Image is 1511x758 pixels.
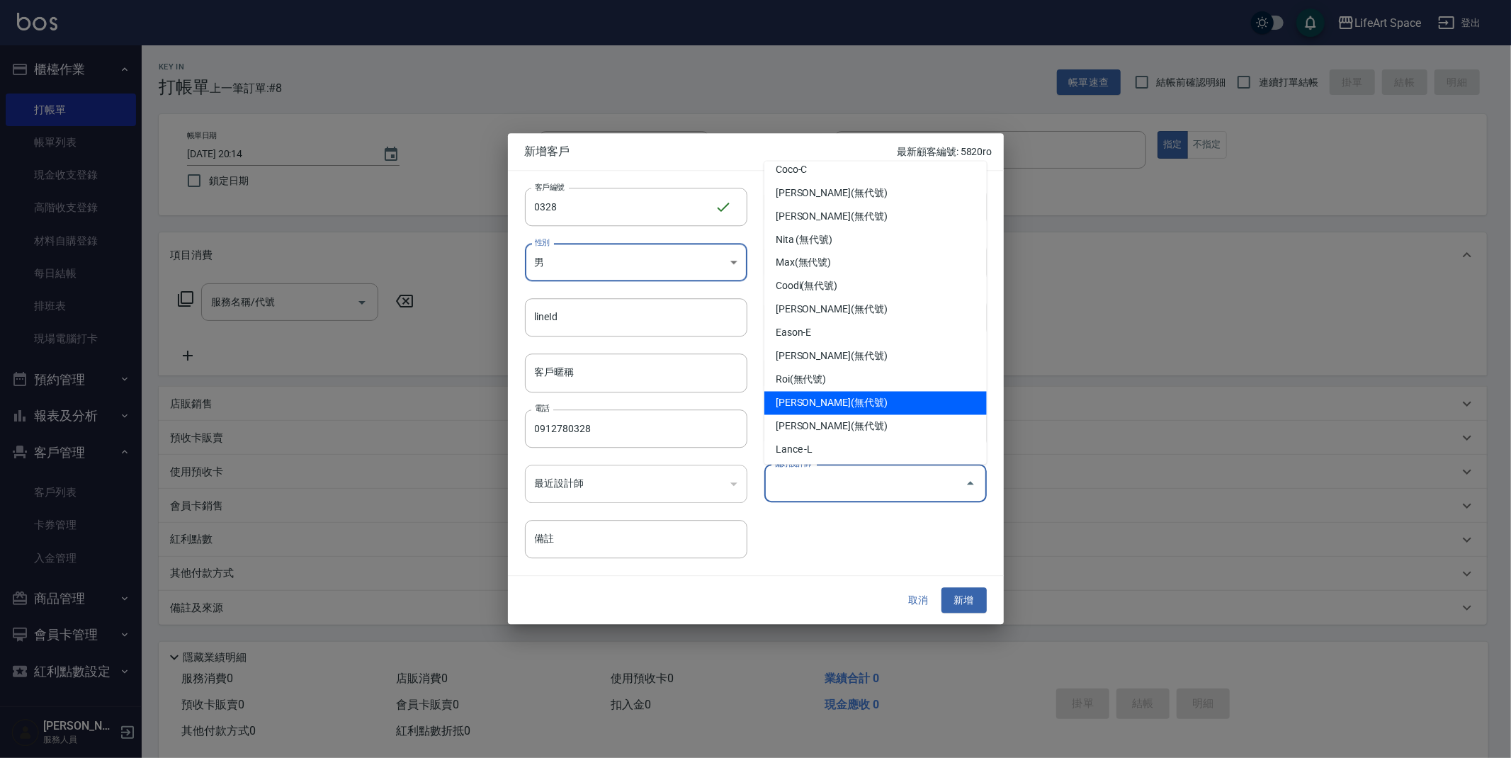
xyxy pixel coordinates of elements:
[764,251,987,275] li: Max(無代號)
[941,587,987,613] button: 新增
[896,587,941,613] button: 取消
[764,275,987,298] li: Coodi(無代號)
[535,237,550,247] label: 性別
[764,228,987,251] li: Nita (無代號)
[764,415,987,439] li: [PERSON_NAME](無代號)
[764,439,987,462] li: Lance -L
[764,345,987,368] li: [PERSON_NAME](無代號)
[764,462,987,485] li: [PERSON_NAME](無代號)
[535,403,550,414] label: 電話
[897,145,992,159] p: 最新顧客編號: 5820ro
[764,298,987,322] li: [PERSON_NAME](無代號)
[764,392,987,415] li: [PERSON_NAME](無代號)
[764,158,987,181] li: Coco-C
[535,181,565,192] label: 客戶編號
[764,181,987,205] li: [PERSON_NAME](無代號)
[764,322,987,345] li: Eason-E
[525,145,898,159] span: 新增客戶
[959,473,982,495] button: Close
[774,458,811,469] label: 偏好設計師
[764,368,987,392] li: Roi(無代號)
[764,205,987,228] li: [PERSON_NAME](無代號)
[525,243,747,281] div: 男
